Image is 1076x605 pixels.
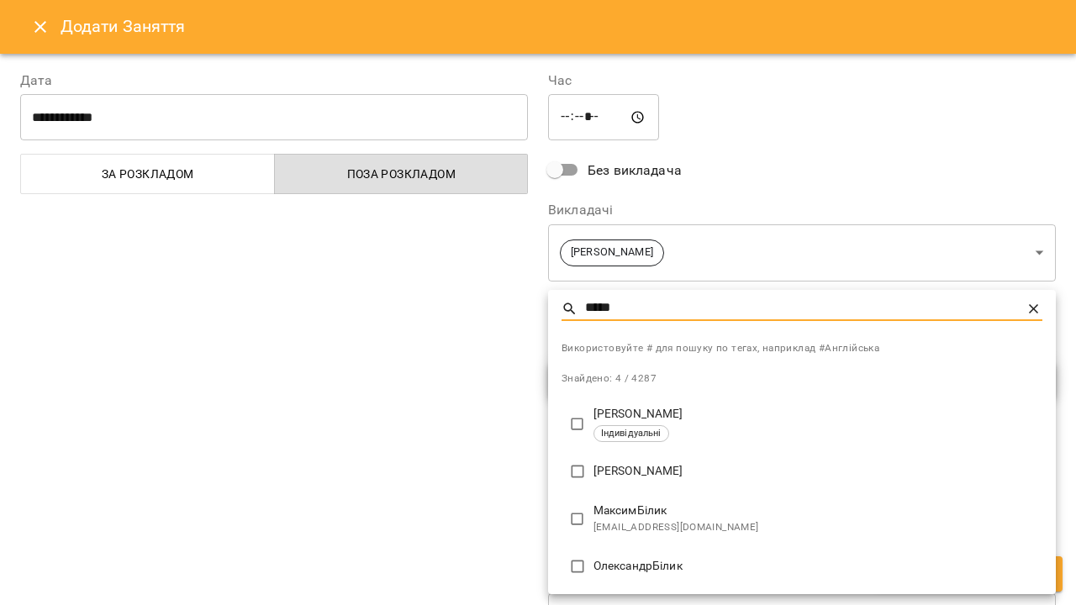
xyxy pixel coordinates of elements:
[593,519,1042,536] span: [EMAIL_ADDRESS][DOMAIN_NAME]
[562,372,657,384] span: Знайдено: 4 / 4287
[593,463,1042,480] p: [PERSON_NAME]
[593,558,1042,575] p: ОлександрБілик
[593,502,1042,519] p: МаксимБілик
[594,427,668,441] span: Індивідуальні
[593,406,1042,423] p: [PERSON_NAME]
[562,340,1042,357] span: Використовуйте # для пошуку по тегах, наприклад #Англійська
